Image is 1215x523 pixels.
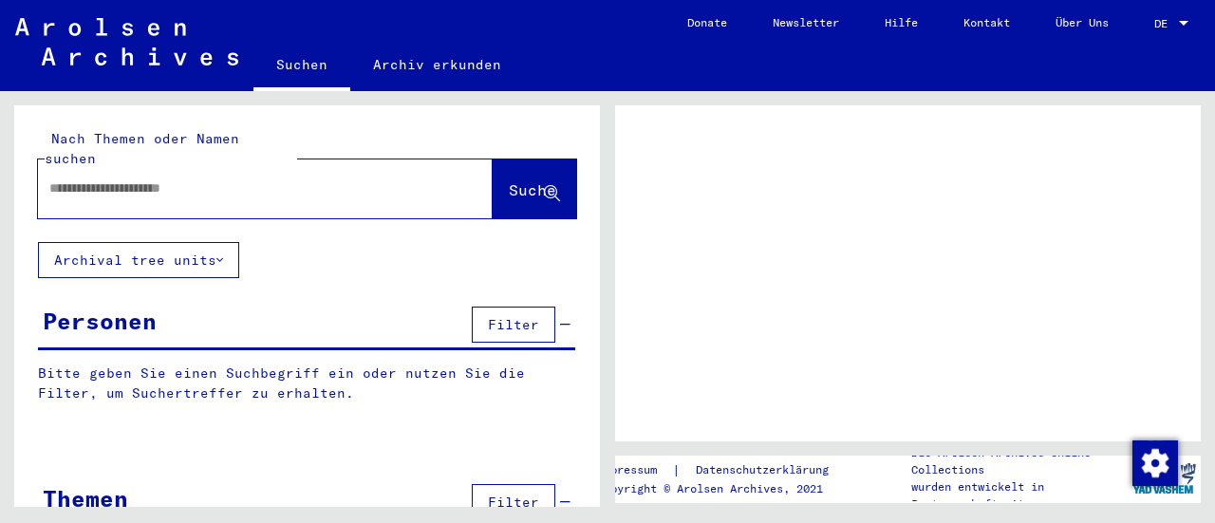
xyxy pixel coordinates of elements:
mat-label: Nach Themen oder Namen suchen [45,130,239,167]
div: Personen [43,304,157,338]
p: Die Arolsen Archives Online-Collections [911,444,1128,478]
a: Impressum [597,460,672,480]
a: Datenschutzerklärung [681,460,851,480]
a: Suchen [253,42,350,91]
span: Suche [509,180,556,199]
button: Suche [493,159,576,218]
p: Bitte geben Sie einen Suchbegriff ein oder nutzen Sie die Filter, um Suchertreffer zu erhalten. [38,364,575,403]
p: wurden entwickelt in Partnerschaft mit [911,478,1128,513]
span: Filter [488,494,539,511]
div: Themen [43,481,128,515]
a: Archiv erkunden [350,42,524,87]
button: Filter [472,484,555,520]
button: Archival tree units [38,242,239,278]
span: Filter [488,316,539,333]
p: Copyright © Arolsen Archives, 2021 [597,480,851,497]
img: Arolsen_neg.svg [15,18,238,65]
button: Filter [472,307,555,343]
span: DE [1154,17,1175,30]
img: yv_logo.png [1129,455,1200,502]
img: Zustimmung ändern [1132,440,1178,486]
div: | [597,460,851,480]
